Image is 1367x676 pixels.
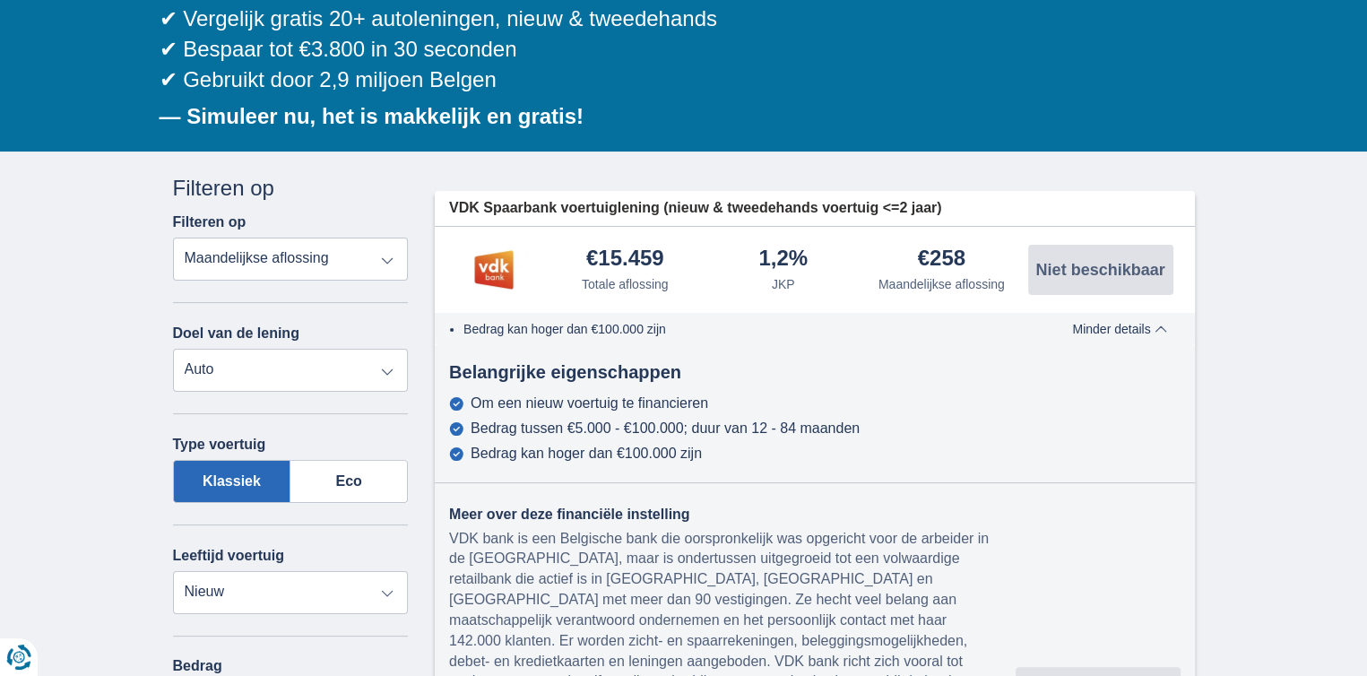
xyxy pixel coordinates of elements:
[173,173,409,204] div: Filteren op
[1072,323,1166,335] span: Minder details
[173,214,247,230] label: Filteren op
[471,395,708,412] div: Om een nieuw voertuig te financieren
[471,420,860,437] div: Bedrag tussen €5.000 - €100.000; duur van 12 - 84 maanden
[1035,262,1164,278] span: Niet beschikbaar
[449,198,941,219] span: VDK Spaarbank voertuiglening (nieuw & tweedehands voertuig <=2 jaar)
[449,505,1016,525] div: Meer over deze financiële instelling
[772,275,795,293] div: JKP
[1028,245,1173,295] button: Niet beschikbaar
[173,548,284,564] label: Leeftijd voertuig
[471,446,702,462] div: Bedrag kan hoger dan €100.000 zijn
[758,247,808,272] div: 1,2%
[582,275,669,293] div: Totale aflossing
[173,658,409,674] label: Bedrag
[173,325,299,342] label: Doel van de lening
[160,104,584,128] b: — Simuleer nu, het is makkelijk en gratis!
[463,320,1017,338] li: Bedrag kan hoger dan €100.000 zijn
[586,247,664,272] div: €15.459
[918,247,965,272] div: €258
[435,360,1195,386] div: Belangrijke eigenschappen
[449,247,539,292] img: product.pl.alt VDK bank
[878,275,1005,293] div: Maandelijkse aflossing
[173,460,291,503] label: Klassiek
[290,460,408,503] label: Eco
[173,437,266,453] label: Type voertuig
[160,4,1195,96] div: ✔ Vergelijk gratis 20+ autoleningen, nieuw & tweedehands ✔ Bespaar tot €3.800 in 30 seconden ✔ Ge...
[1059,322,1180,336] button: Minder details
